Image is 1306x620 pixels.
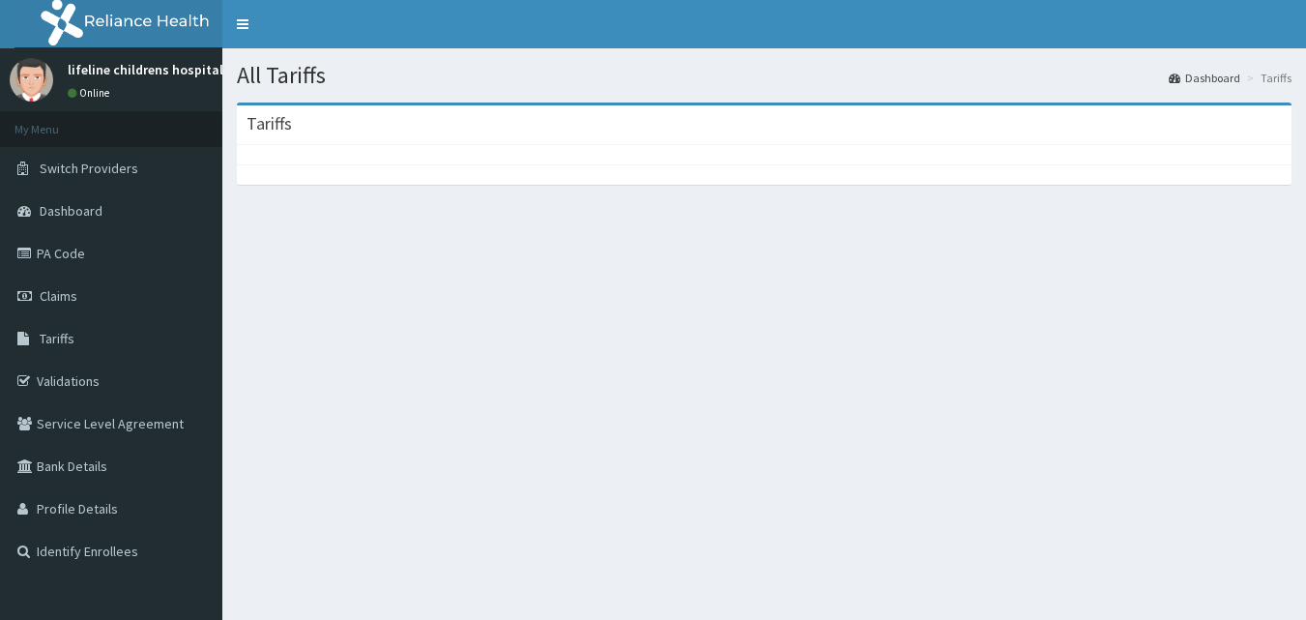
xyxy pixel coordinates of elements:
[40,287,77,305] span: Claims
[247,115,292,133] h3: Tariffs
[237,63,1291,88] h1: All Tariffs
[1242,70,1291,86] li: Tariffs
[68,86,114,100] a: Online
[10,58,53,102] img: User Image
[40,202,102,220] span: Dashboard
[1169,70,1240,86] a: Dashboard
[40,160,138,177] span: Switch Providers
[40,330,74,347] span: Tariffs
[68,63,223,76] p: lifeline childrens hospital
